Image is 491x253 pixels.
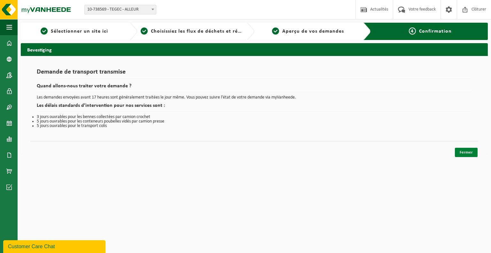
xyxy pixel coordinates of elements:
h1: Demande de transport transmise [37,69,472,79]
span: 4 [409,28,416,35]
li: 3 jours ouvrables pour les bennes collectées par camion crochet [37,115,472,119]
h2: Les délais standards d’intervention pour nos services sont : [37,103,472,112]
span: 3 [272,28,279,35]
a: 3Aperçu de vos demandes [258,28,358,35]
h2: Quand allons-nous traiter votre demande ? [37,83,472,92]
h2: Bevestiging [21,43,488,56]
span: 10-738569 - TEGEC - ALLEUR [85,5,156,14]
a: 1Sélectionner un site ici [24,28,125,35]
span: 1 [41,28,48,35]
span: Choisissiez les flux de déchets et récipients [151,29,257,34]
iframe: chat widget [3,239,107,253]
span: 2 [141,28,148,35]
span: Confirmation [419,29,452,34]
span: 10-738569 - TEGEC - ALLEUR [84,5,156,14]
a: 2Choisissiez les flux de déchets et récipients [141,28,241,35]
p: Les demandes envoyées avant 17 heures sont généralement traitées le jour même. Vous pouvez suivre... [37,95,472,100]
li: 5 jours ouvrables pour le transport colis [37,124,472,128]
span: Sélectionner un site ici [51,29,108,34]
li: 5 jours ouvrables pour les conteneurs poubelles vidés par camion presse [37,119,472,124]
span: Aperçu de vos demandes [282,29,344,34]
a: Fermer [455,148,478,157]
